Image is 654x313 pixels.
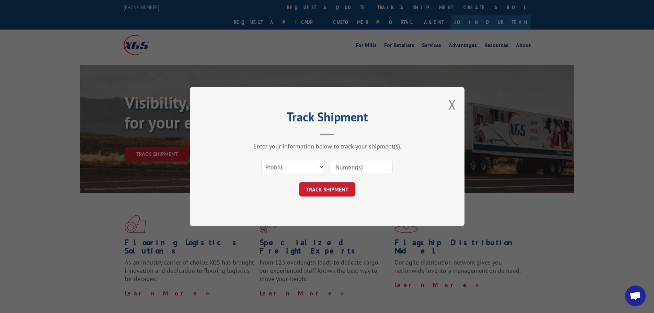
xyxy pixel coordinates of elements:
button: TRACK SHIPMENT [299,182,355,197]
h2: Track Shipment [224,112,430,125]
div: Enter your information below to track your shipment(s). [224,142,430,150]
button: Close modal [448,96,456,114]
input: Number(s) [330,160,393,174]
div: Open chat [625,286,646,306]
